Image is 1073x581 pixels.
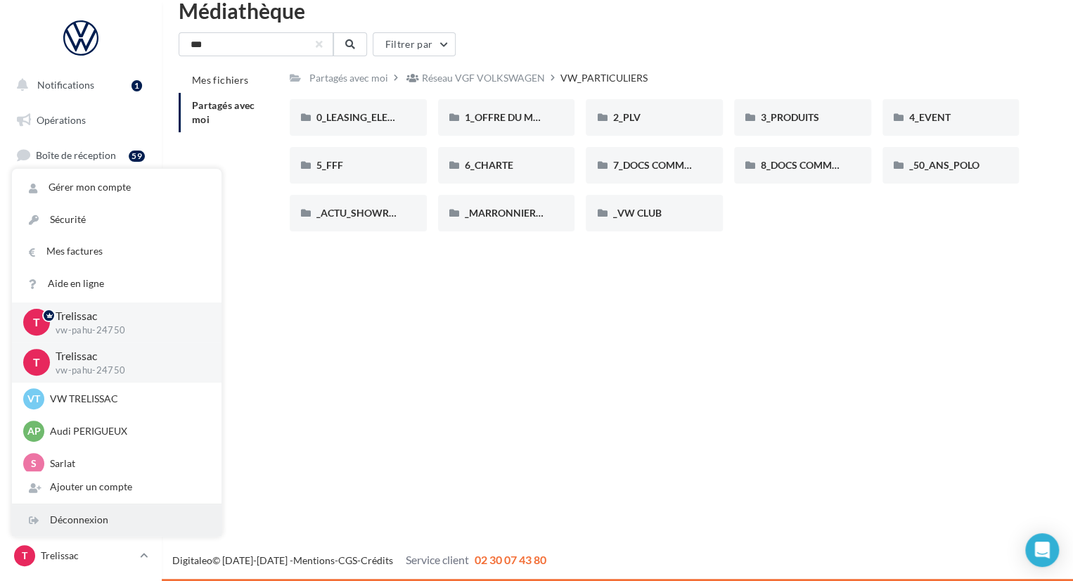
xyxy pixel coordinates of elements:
[22,549,27,563] span: T
[316,159,343,171] span: 5_FFF
[56,308,199,324] p: Trelissac
[316,111,429,123] span: 0_LEASING_ELECTRIQUE
[8,281,153,311] a: Médiathèque
[1025,533,1059,567] div: Open Intercom Messenger
[12,172,221,203] a: Gérer mon compte
[36,149,116,161] span: Boîte de réception
[27,392,40,406] span: VT
[33,314,40,331] span: T
[131,80,142,91] div: 1
[27,424,41,438] span: AP
[50,456,205,471] p: Sarlat
[338,554,357,566] a: CGS
[422,71,545,85] div: Réseau VGF VOLKSWAGEN
[12,204,221,236] a: Sécurité
[31,456,37,471] span: S
[8,246,153,276] a: Contacts
[50,392,205,406] p: VW TRELISSAC
[56,348,199,364] p: Trelissac
[612,111,640,123] span: 2_PLV
[56,364,199,377] p: vw-pahu-24750
[761,159,886,171] span: 8_DOCS COMMUNICATION
[8,212,153,241] a: Campagnes
[8,106,153,135] a: Opérations
[8,398,153,440] a: Campagnes DataOnDemand
[309,71,388,85] div: Partagés avec moi
[192,99,255,125] span: Partagés avec moi
[172,554,212,566] a: Digitaleo
[373,32,456,56] button: Filtrer par
[192,74,248,86] span: Mes fichiers
[12,504,221,536] div: Déconnexion
[8,70,148,100] button: Notifications 1
[465,111,549,123] span: 1_OFFRE DU MOIS
[129,151,145,162] div: 59
[8,177,153,206] a: Visibilité en ligne
[361,554,393,566] a: Crédits
[56,324,199,337] p: vw-pahu-24750
[612,159,726,171] span: 7_DOCS COMMERCIAUX
[11,542,150,569] a: T Trelissac
[41,549,134,563] p: Trelissac
[12,236,221,267] a: Mes factures
[33,355,40,371] span: T
[612,207,661,219] span: _VW CLUB
[12,471,221,503] div: Ajouter un compte
[37,79,94,91] span: Notifications
[465,207,557,219] span: _MARRONNIERS_25
[316,207,413,219] span: _ACTU_SHOWROOM
[406,553,469,566] span: Service client
[475,553,546,566] span: 02 30 07 43 80
[909,159,979,171] span: _50_ANS_POLO
[8,317,153,346] a: Calendrier
[8,140,153,170] a: Boîte de réception59
[8,351,153,392] a: PLV et print personnalisable
[37,114,86,126] span: Opérations
[12,268,221,300] a: Aide en ligne
[909,111,951,123] span: 4_EVENT
[465,159,513,171] span: 6_CHARTE
[172,554,546,566] span: © [DATE]-[DATE] - - -
[293,554,335,566] a: Mentions
[560,71,648,85] div: VW_PARTICULIERS
[50,424,205,438] p: Audi PERIGUEUX
[761,111,819,123] span: 3_PRODUITS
